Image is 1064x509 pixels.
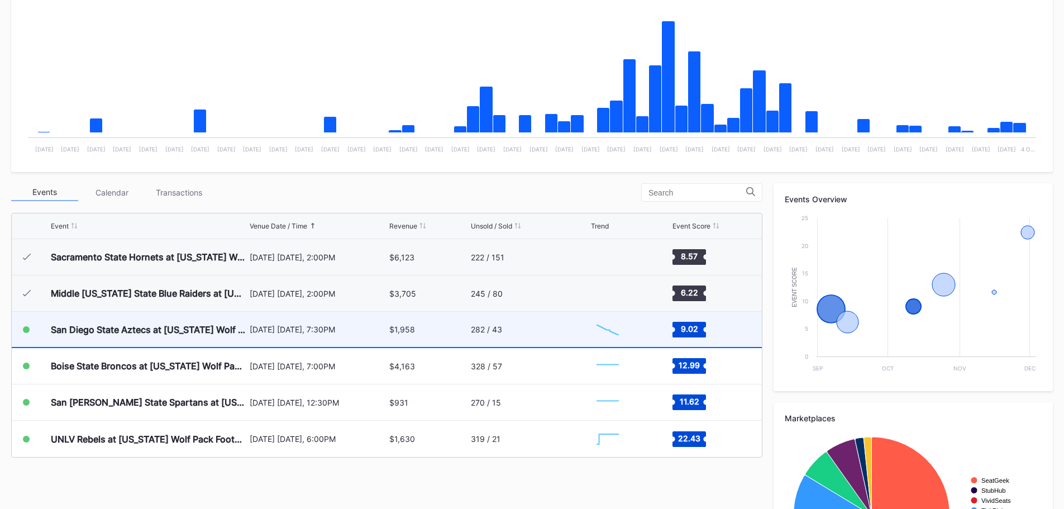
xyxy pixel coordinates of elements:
[503,146,522,153] text: [DATE]
[269,146,288,153] text: [DATE]
[250,253,387,262] div: [DATE] [DATE], 2:00PM
[591,316,624,344] svg: Chart title
[867,146,886,153] text: [DATE]
[802,270,808,277] text: 15
[805,325,808,332] text: 5
[607,146,626,153] text: [DATE]
[165,146,184,153] text: [DATE]
[51,324,247,335] div: San Diego State Aztecs at [US_STATE] Wolf Pack Football
[250,398,387,407] div: [DATE] [DATE], 12:30PM
[87,146,106,153] text: [DATE]
[451,146,470,153] text: [DATE]
[471,325,502,334] div: 282 / 43
[529,146,548,153] text: [DATE]
[51,288,247,299] div: Middle [US_STATE] State Blue Raiders at [US_STATE] Wolf Pack
[801,215,808,221] text: 25
[882,365,894,372] text: Oct
[389,325,415,334] div: $1,958
[51,397,247,408] div: San [PERSON_NAME] State Spartans at [US_STATE] Wolf Pack Football
[972,146,990,153] text: [DATE]
[250,222,307,230] div: Venue Date / Time
[591,425,624,453] svg: Chart title
[919,146,938,153] text: [DATE]
[389,222,417,230] div: Revenue
[679,360,700,370] text: 12.99
[981,477,1009,484] text: SeatGeek
[737,146,756,153] text: [DATE]
[389,398,408,407] div: $931
[113,146,131,153] text: [DATE]
[373,146,392,153] text: [DATE]
[802,298,808,305] text: 10
[51,222,69,230] div: Event
[51,251,247,263] div: Sacramento State Hornets at [US_STATE] Wolf Pack Football
[998,146,1016,153] text: [DATE]
[581,146,600,153] text: [DATE]
[842,146,860,153] text: [DATE]
[425,146,443,153] text: [DATE]
[785,194,1042,204] div: Events Overview
[243,146,261,153] text: [DATE]
[791,267,798,307] text: Event Score
[801,242,808,249] text: 20
[399,146,418,153] text: [DATE]
[217,146,236,153] text: [DATE]
[389,253,414,262] div: $6,123
[981,487,1006,494] text: StubHub
[712,146,730,153] text: [DATE]
[591,352,624,380] svg: Chart title
[1021,146,1035,153] text: 4 O…
[591,222,609,230] div: Trend
[78,184,145,201] div: Calendar
[672,222,710,230] div: Event Score
[785,212,1042,380] svg: Chart title
[680,324,698,333] text: 9.02
[785,413,1042,423] div: Marketplaces
[139,146,158,153] text: [DATE]
[815,146,834,153] text: [DATE]
[35,146,54,153] text: [DATE]
[471,361,502,371] div: 328 / 57
[389,289,416,298] div: $3,705
[805,353,808,360] text: 0
[471,289,503,298] div: 245 / 80
[1024,365,1036,372] text: Dec
[660,146,678,153] text: [DATE]
[51,360,247,372] div: Boise State Broncos at [US_STATE] Wolf Pack Football (Rescheduled from 10/25)
[764,146,782,153] text: [DATE]
[389,434,415,444] div: $1,630
[633,146,652,153] text: [DATE]
[680,288,698,297] text: 6.22
[250,434,387,444] div: [DATE] [DATE], 6:00PM
[678,433,700,443] text: 22.43
[555,146,574,153] text: [DATE]
[250,289,387,298] div: [DATE] [DATE], 2:00PM
[894,146,912,153] text: [DATE]
[681,251,698,261] text: 8.57
[471,253,504,262] div: 222 / 151
[953,365,966,372] text: Nov
[591,388,624,416] svg: Chart title
[389,361,415,371] div: $4,163
[789,146,808,153] text: [DATE]
[685,146,704,153] text: [DATE]
[11,184,78,201] div: Events
[591,243,624,271] svg: Chart title
[321,146,340,153] text: [DATE]
[591,279,624,307] svg: Chart title
[471,222,512,230] div: Unsold / Sold
[813,365,823,372] text: Sep
[145,184,212,201] div: Transactions
[471,398,501,407] div: 270 / 15
[347,146,366,153] text: [DATE]
[471,434,500,444] div: 319 / 21
[679,397,699,406] text: 11.62
[250,361,387,371] div: [DATE] [DATE], 7:00PM
[981,497,1011,504] text: VividSeats
[477,146,495,153] text: [DATE]
[51,434,247,445] div: UNLV Rebels at [US_STATE] Wolf Pack Football
[648,188,746,197] input: Search
[191,146,209,153] text: [DATE]
[250,325,387,334] div: [DATE] [DATE], 7:30PM
[61,146,79,153] text: [DATE]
